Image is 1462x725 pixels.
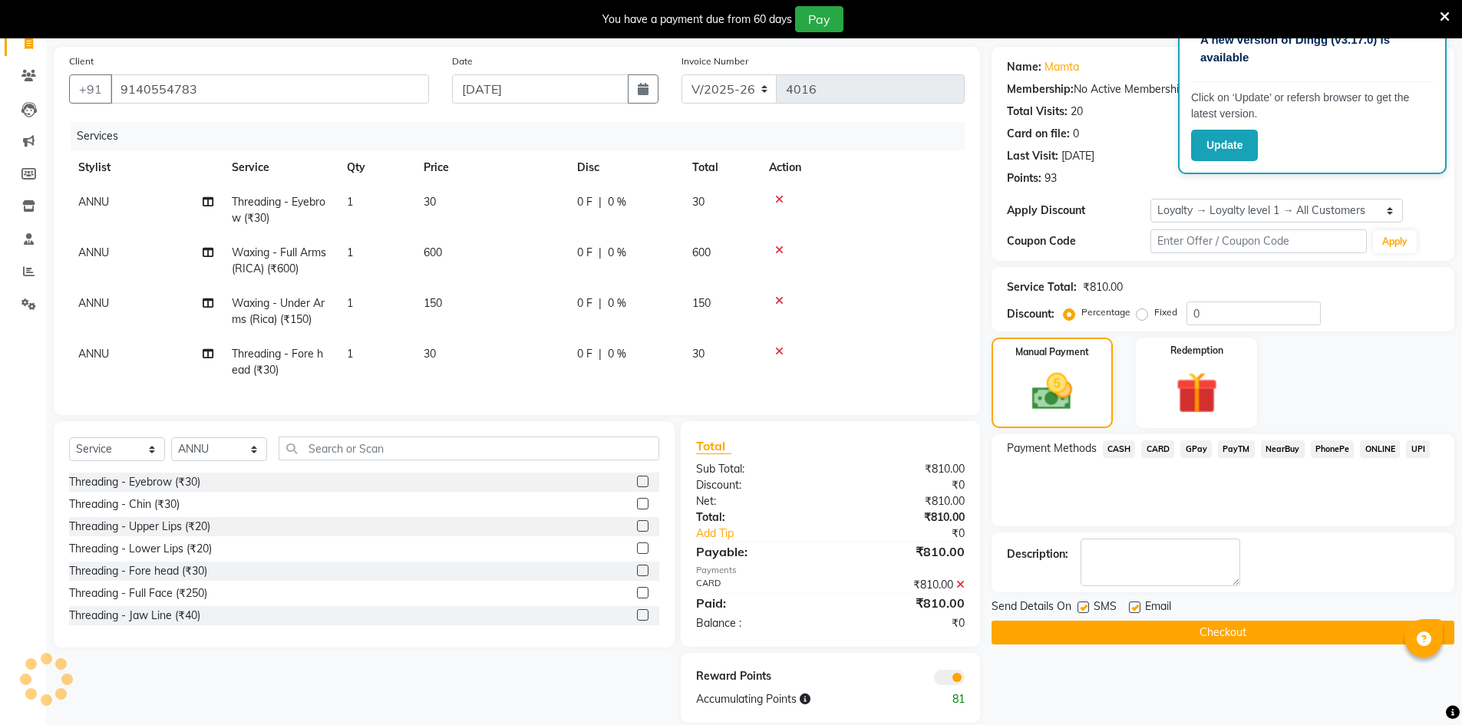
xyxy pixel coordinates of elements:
div: Threading - Eyebrow (₹30) [69,474,200,490]
th: Disc [568,150,683,185]
div: Total Visits: [1007,104,1068,120]
span: Email [1145,598,1171,618]
div: Description: [1007,546,1068,562]
span: | [599,346,602,362]
div: ₹810.00 [830,542,976,561]
div: Apply Discount [1007,203,1151,219]
span: Send Details On [992,598,1071,618]
div: Total: [685,509,830,526]
label: Redemption [1170,344,1223,358]
span: Threading - Eyebrow (₹30) [232,195,325,225]
a: Add Tip [685,526,854,542]
span: UPI [1406,440,1430,458]
span: Payment Methods [1007,440,1097,456]
div: Threading - Lower Lips (₹20) [69,541,212,557]
span: ANNU [78,195,109,209]
p: A new version of Dingg (v3.17.0) is available [1200,31,1424,66]
span: NearBuy [1261,440,1305,458]
span: 1 [347,246,353,259]
div: Threading - Full Face (₹250) [69,585,207,601]
span: GPay [1180,440,1212,458]
div: Sub Total: [685,461,830,477]
span: ANNU [78,246,109,259]
span: ANNU [78,296,109,310]
span: 30 [692,347,705,361]
div: Threading - Fore head (₹30) [69,563,207,579]
div: Service Total: [1007,279,1077,295]
span: ONLINE [1360,440,1400,458]
label: Date [452,54,473,68]
div: ₹810.00 [830,594,976,612]
div: Net: [685,493,830,509]
label: Client [69,54,94,68]
div: [DATE] [1061,148,1094,164]
span: 0 % [608,245,626,261]
img: _gift.svg [1163,367,1231,419]
span: 0 F [577,346,592,362]
div: ₹0 [855,526,976,542]
div: ₹810.00 [830,461,976,477]
span: CASH [1103,440,1136,458]
label: Percentage [1081,305,1130,319]
th: Service [223,150,338,185]
div: You have a payment due from 60 days [602,12,792,28]
div: 0 [1073,126,1079,142]
p: Click on ‘Update’ or refersh browser to get the latest version. [1191,90,1434,122]
div: Last Visit: [1007,148,1058,164]
div: Threading - Jaw Line (₹40) [69,608,200,624]
th: Qty [338,150,414,185]
input: Search by Name/Mobile/Email/Code [111,74,429,104]
th: Action [760,150,965,185]
span: Total [696,438,731,454]
span: | [599,295,602,311]
div: Discount: [1007,306,1054,322]
span: 0 % [608,295,626,311]
span: PayTM [1218,440,1255,458]
span: Waxing - Under Arms (Rica) (₹150) [232,296,325,326]
span: 1 [347,195,353,209]
div: Reward Points [685,668,830,685]
span: CARD [1141,440,1174,458]
div: Discount: [685,477,830,493]
div: Membership: [1007,81,1074,97]
div: Threading - Upper Lips (₹20) [69,519,210,535]
label: Invoice Number [681,54,748,68]
button: Pay [795,6,843,32]
input: Search or Scan [279,437,659,460]
div: Balance : [685,615,830,631]
div: ₹810.00 [830,509,976,526]
div: ₹810.00 [830,493,976,509]
button: +91 [69,74,112,104]
span: 0 F [577,245,592,261]
span: Waxing - Full Arms (RICA) (₹600) [232,246,326,275]
div: ₹810.00 [830,577,976,593]
div: Accumulating Points [685,691,903,707]
span: PhonePe [1311,440,1355,458]
span: 1 [347,347,353,361]
span: 0 F [577,295,592,311]
div: Coupon Code [1007,233,1151,249]
div: 93 [1045,170,1057,186]
th: Price [414,150,568,185]
span: ANNU [78,347,109,361]
div: Services [71,122,976,150]
span: 1 [347,296,353,310]
a: Mamta [1045,59,1079,75]
div: ₹810.00 [1083,279,1123,295]
input: Enter Offer / Coupon Code [1150,229,1367,253]
div: Points: [1007,170,1041,186]
span: 0 F [577,194,592,210]
span: Threading - Fore head (₹30) [232,347,323,377]
img: _cash.svg [1019,368,1085,415]
label: Manual Payment [1015,345,1089,359]
div: Card on file: [1007,126,1070,142]
span: | [599,245,602,261]
div: ₹0 [830,615,976,631]
div: Name: [1007,59,1041,75]
button: Checkout [992,621,1454,644]
div: CARD [685,577,830,593]
th: Total [683,150,760,185]
div: Threading - Chin (₹30) [69,496,180,512]
span: 600 [424,246,442,259]
label: Fixed [1154,305,1177,319]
